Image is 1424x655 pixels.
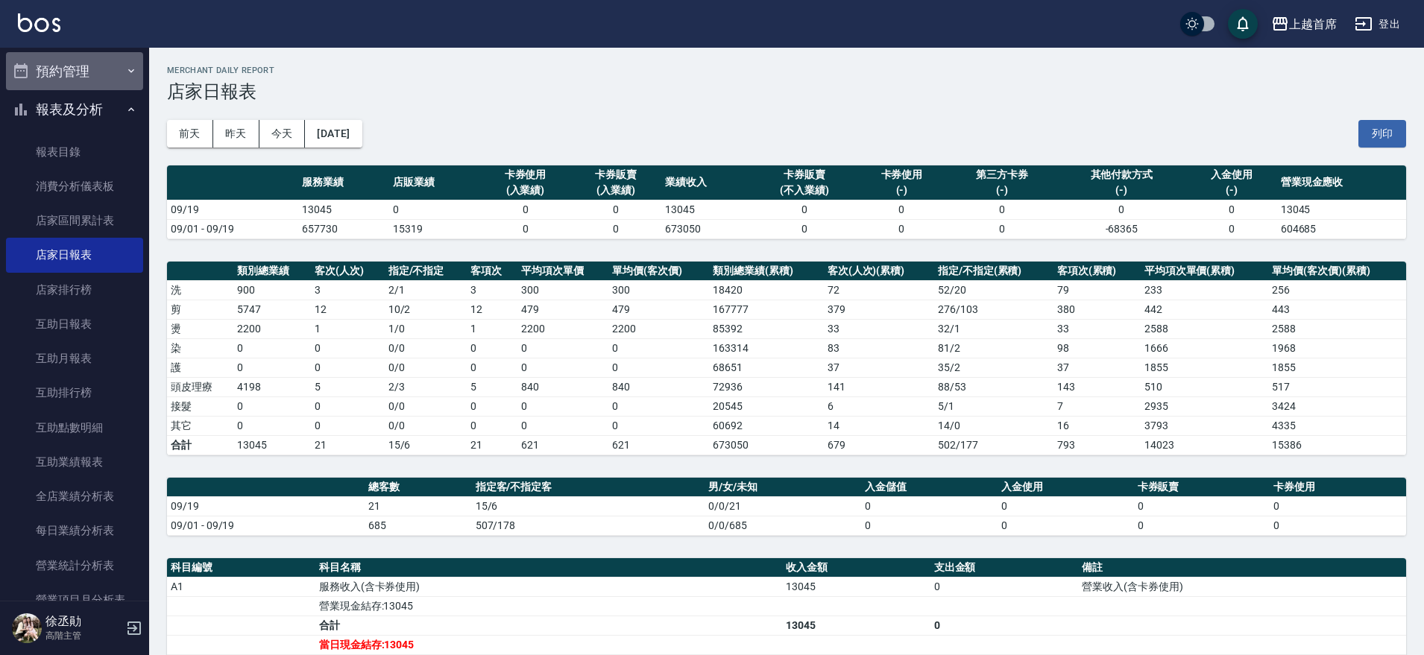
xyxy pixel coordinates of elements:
td: 143 [1053,377,1141,396]
td: 604685 [1277,219,1406,238]
td: 502/177 [934,435,1053,455]
td: 1855 [1141,358,1269,377]
td: 13045 [1277,200,1406,219]
h5: 徐丞勛 [45,614,122,629]
td: 300 [608,280,709,300]
td: 當日現金結存:13045 [315,635,782,654]
td: 2588 [1268,319,1406,338]
td: 793 [1053,435,1141,455]
td: 09/19 [167,496,365,516]
td: 0 [467,396,517,416]
td: 0/0/21 [705,496,861,516]
td: 接髮 [167,396,233,416]
th: 指定/不指定(累積) [934,262,1053,281]
td: 5 [311,377,385,396]
td: 0 [233,358,311,377]
td: 頭皮理療 [167,377,233,396]
a: 互助月報表 [6,341,143,376]
td: 0 [517,358,608,377]
td: 護 [167,358,233,377]
td: -68365 [1057,219,1186,238]
td: 09/01 - 09/19 [167,516,365,535]
td: 72 [824,280,934,300]
td: 0 [1057,200,1186,219]
th: 備註 [1078,558,1406,578]
td: 合計 [167,435,233,455]
td: 09/19 [167,200,298,219]
td: 0/0/685 [705,516,861,535]
td: 營業現金結存:13045 [315,596,782,616]
td: 營業收入(含卡券使用) [1078,577,1406,596]
td: 0 [1270,516,1406,535]
td: 0 [517,416,608,435]
td: 88 / 53 [934,377,1053,396]
td: 840 [517,377,608,396]
th: 業績收入 [661,165,752,200]
img: Person [12,613,42,643]
div: 入金使用 [1190,167,1273,183]
td: 276 / 103 [934,300,1053,319]
th: 營業現金應收 [1277,165,1406,200]
td: 0 [857,219,948,238]
td: 52 / 20 [934,280,1053,300]
td: 442 [1141,300,1269,319]
th: 平均項次單價(累積) [1141,262,1269,281]
td: 0 / 0 [385,396,467,416]
td: 33 [1053,319,1141,338]
td: 合計 [315,616,782,635]
a: 互助排行榜 [6,376,143,410]
td: 0 [752,219,857,238]
td: 141 [824,377,934,396]
td: 燙 [167,319,233,338]
td: 15386 [1268,435,1406,455]
td: 621 [517,435,608,455]
td: 14 [824,416,934,435]
td: 0 [1134,496,1270,516]
td: 5 [467,377,517,396]
td: 13045 [298,200,389,219]
td: 21 [365,496,472,516]
td: 167777 [709,300,823,319]
td: 0 [608,338,709,358]
td: 517 [1268,377,1406,396]
th: 收入金額 [782,558,930,578]
td: 621 [608,435,709,455]
td: 98 [1053,338,1141,358]
table: a dense table [167,262,1406,455]
td: 0 [480,219,571,238]
td: 3793 [1141,416,1269,435]
img: Logo [18,13,60,32]
th: 入金使用 [998,478,1134,497]
div: (不入業績) [756,183,853,198]
td: 0 [311,416,385,435]
td: 0 [608,396,709,416]
td: 443 [1268,300,1406,319]
a: 營業項目月分析表 [6,583,143,617]
td: 13045 [661,200,752,219]
td: 0 [1270,496,1406,516]
td: 673050 [709,435,823,455]
th: 卡券販賣 [1134,478,1270,497]
td: 7 [1053,396,1141,416]
td: 0 [467,338,517,358]
th: 類別總業績(累積) [709,262,823,281]
div: 其他付款方式 [1061,167,1182,183]
td: 0 [467,358,517,377]
td: 85392 [709,319,823,338]
th: 客項次 [467,262,517,281]
td: 5 / 1 [934,396,1053,416]
td: 0 [480,200,571,219]
td: 233 [1141,280,1269,300]
td: 16 [1053,416,1141,435]
div: 卡券販賣 [574,167,658,183]
td: 79 [1053,280,1141,300]
td: 1 [467,319,517,338]
td: 0 [947,219,1056,238]
h2: Merchant Daily Report [167,66,1406,75]
td: 0 [233,338,311,358]
th: 入金儲值 [861,478,998,497]
td: 673050 [661,219,752,238]
td: 3424 [1268,396,1406,416]
td: A1 [167,577,315,596]
a: 互助業績報表 [6,445,143,479]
